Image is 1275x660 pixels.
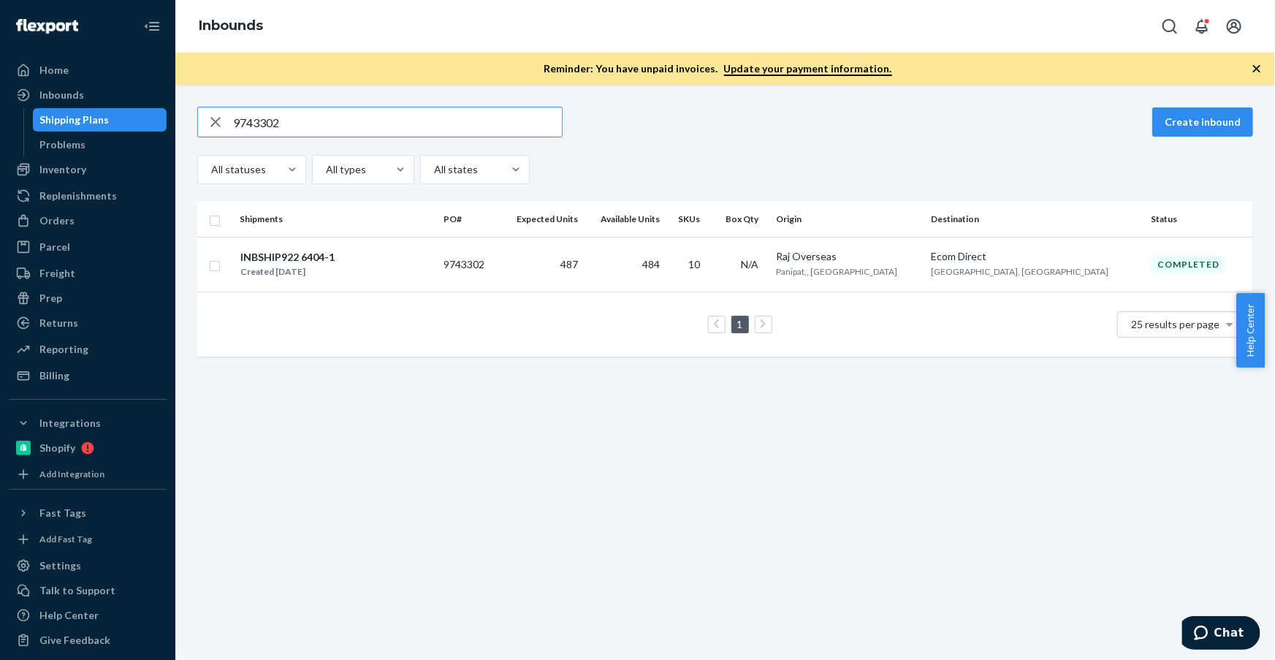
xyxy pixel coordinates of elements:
div: Home [39,63,69,77]
div: Orders [39,213,75,228]
a: Update your payment information. [724,62,892,76]
button: Open account menu [1219,12,1249,41]
div: INBSHIP922 6404-1 [240,250,335,265]
th: Expected Units [499,202,584,237]
div: Inbounds [39,88,84,102]
div: Give Feedback [39,633,110,648]
input: All states [433,162,434,177]
span: 487 [560,258,578,270]
div: Replenishments [39,189,117,203]
a: Returns [9,311,167,335]
button: Help Center [1236,293,1265,368]
a: Inbounds [199,18,263,34]
div: Returns [39,316,78,330]
button: Talk to Support [9,579,167,602]
input: All statuses [210,162,211,177]
button: Open Search Box [1155,12,1184,41]
a: Page 1 is your current page [734,318,746,330]
th: Status [1145,202,1253,237]
div: Raj Overseas [777,249,920,264]
td: 9743302 [438,237,499,292]
button: Close Navigation [137,12,167,41]
div: Add Integration [39,468,104,480]
a: Replenishments [9,184,167,208]
div: Created [DATE] [240,265,335,279]
button: Open notifications [1187,12,1217,41]
th: Destination [925,202,1145,237]
th: PO# [438,202,499,237]
button: Create inbound [1152,107,1253,137]
span: Panipat,, [GEOGRAPHIC_DATA] [777,266,898,277]
a: Inventory [9,158,167,181]
th: Box Qty [712,202,770,237]
button: Give Feedback [9,629,167,652]
a: Parcel [9,235,167,259]
a: Billing [9,364,167,387]
div: Billing [39,368,69,383]
div: Ecom Direct [931,249,1139,264]
span: N/A [742,258,759,270]
a: Help Center [9,604,167,627]
a: Freight [9,262,167,285]
a: Prep [9,287,167,310]
div: Completed [1151,255,1226,273]
div: Inventory [39,162,86,177]
a: Add Integration [9,466,167,483]
span: 484 [643,258,661,270]
div: Problems [40,137,86,152]
a: Orders [9,209,167,232]
div: Add Fast Tag [39,533,92,545]
div: Settings [39,558,81,573]
a: Settings [9,554,167,577]
div: Reporting [39,342,88,357]
a: Add Fast Tag [9,531,167,548]
span: [GEOGRAPHIC_DATA], [GEOGRAPHIC_DATA] [931,266,1108,277]
ol: breadcrumbs [187,5,275,48]
div: Fast Tags [39,506,86,520]
span: 10 [688,258,700,270]
a: Problems [33,133,167,156]
p: Reminder: You have unpaid invoices. [544,61,892,76]
iframe: Opens a widget where you can chat to one of our agents [1182,616,1260,653]
th: Available Units [584,202,666,237]
th: SKUs [666,202,712,237]
a: Reporting [9,338,167,361]
th: Shipments [234,202,438,237]
a: Shipping Plans [33,108,167,132]
div: Prep [39,291,62,306]
div: Freight [39,266,75,281]
a: Inbounds [9,83,167,107]
button: Fast Tags [9,501,167,525]
a: Home [9,58,167,82]
button: Integrations [9,411,167,435]
input: All types [324,162,326,177]
input: Search inbounds by name, destination, msku... [233,107,562,137]
img: Flexport logo [16,19,78,34]
a: Shopify [9,436,167,460]
div: Shopify [39,441,75,455]
div: Shipping Plans [40,113,110,127]
div: Talk to Support [39,583,115,598]
span: 25 results per page [1132,318,1220,330]
div: Parcel [39,240,70,254]
div: Help Center [39,608,99,623]
th: Origin [771,202,926,237]
div: Integrations [39,416,101,430]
